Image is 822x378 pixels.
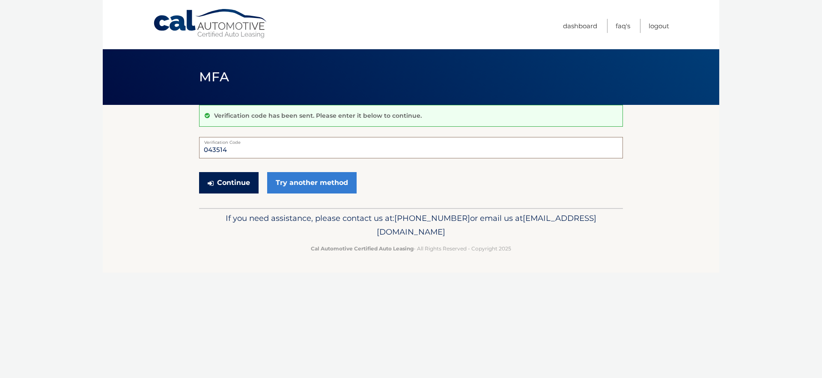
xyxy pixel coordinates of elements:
[205,211,617,239] p: If you need assistance, please contact us at: or email us at
[616,19,630,33] a: FAQ's
[649,19,669,33] a: Logout
[153,9,268,39] a: Cal Automotive
[311,245,414,252] strong: Cal Automotive Certified Auto Leasing
[199,137,623,144] label: Verification Code
[199,69,229,85] span: MFA
[267,172,357,193] a: Try another method
[377,213,596,237] span: [EMAIL_ADDRESS][DOMAIN_NAME]
[205,244,617,253] p: - All Rights Reserved - Copyright 2025
[199,172,259,193] button: Continue
[563,19,597,33] a: Dashboard
[199,137,623,158] input: Verification Code
[394,213,470,223] span: [PHONE_NUMBER]
[214,112,422,119] p: Verification code has been sent. Please enter it below to continue.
